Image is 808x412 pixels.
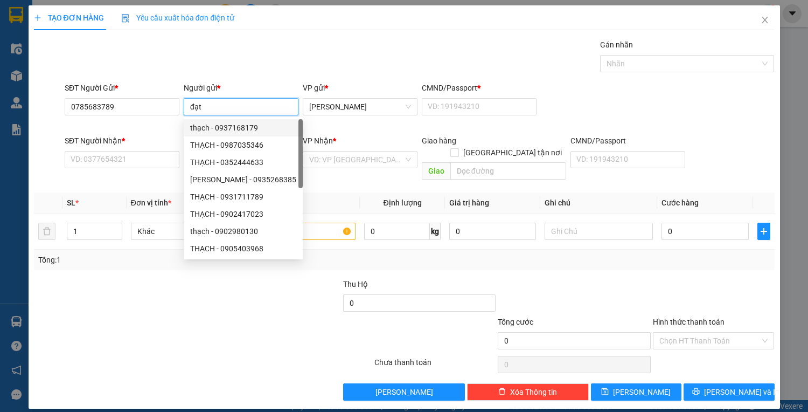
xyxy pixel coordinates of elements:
[422,162,450,180] span: Giao
[467,383,589,401] button: deleteXóa Thông tin
[343,383,465,401] button: [PERSON_NAME]
[653,318,725,326] label: Hình thức thanh toán
[704,386,779,398] span: [PERSON_NAME] và In
[184,205,303,223] div: THẠCH - 0902417023
[137,223,233,239] span: Khác
[303,82,417,94] div: VP gửi
[384,198,422,207] span: Định lượng
[591,383,681,401] button: save[PERSON_NAME]
[131,198,171,207] span: Đơn vị tính
[309,99,411,115] span: Lê Hồng Phong
[67,198,75,207] span: SL
[184,171,303,188] div: TÝ NGỌC THẠCH - 0935268385
[757,223,770,240] button: plus
[449,198,489,207] span: Giá trị hàng
[184,119,303,136] div: thạch - 0937168179
[66,16,107,122] b: Trà Lan Viên - Gửi khách hàng
[459,147,566,159] span: [GEOGRAPHIC_DATA] tận nơi
[692,388,700,396] span: printer
[90,41,148,50] b: [DOMAIN_NAME]
[184,154,303,171] div: THẠCH - 0352444633
[750,5,780,36] button: Close
[184,240,303,257] div: THẠCH - 0905403968
[121,13,235,22] span: Yêu cầu xuất hóa đơn điện tử
[190,191,296,203] div: THẠCH - 0931711789
[540,193,657,214] th: Ghi chú
[184,188,303,205] div: THẠCH - 0931711789
[190,225,296,237] div: thạch - 0902980130
[661,198,699,207] span: Cước hàng
[184,82,298,94] div: Người gửi
[190,208,296,220] div: THẠCH - 0902417023
[65,135,179,147] div: SĐT Người Nhận
[34,14,41,22] span: plus
[613,386,671,398] span: [PERSON_NAME]
[190,174,296,186] div: [PERSON_NAME] - 0935268385
[498,388,506,396] span: delete
[190,139,296,151] div: THẠCH - 0987035346
[601,388,609,396] span: save
[761,16,769,24] span: close
[498,318,533,326] span: Tổng cước
[90,51,148,65] li: (c) 2017
[117,13,143,39] img: logo.jpg
[422,82,537,94] div: CMND/Passport
[449,223,536,240] input: 0
[303,136,333,145] span: VP Nhận
[375,386,433,398] span: [PERSON_NAME]
[38,254,313,266] div: Tổng: 1
[422,136,456,145] span: Giao hàng
[121,14,130,23] img: icon
[190,243,296,255] div: THẠCH - 0905403968
[190,156,296,168] div: THẠCH - 0352444633
[510,386,557,398] span: Xóa Thông tin
[184,136,303,154] div: THẠCH - 0987035346
[38,223,55,240] button: delete
[65,82,179,94] div: SĐT Người Gửi
[343,280,368,289] span: Thu Hộ
[758,227,770,236] span: plus
[13,70,39,120] b: Trà Lan Viên
[34,13,104,22] span: TẠO ĐƠN HÀNG
[190,122,296,134] div: thạch - 0937168179
[570,135,685,147] div: CMND/Passport
[450,162,566,180] input: Dọc đường
[600,40,633,49] label: Gán nhãn
[430,223,441,240] span: kg
[373,356,497,375] div: Chưa thanh toán
[184,223,303,240] div: thạch - 0902980130
[545,223,653,240] input: Ghi Chú
[684,383,774,401] button: printer[PERSON_NAME] và In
